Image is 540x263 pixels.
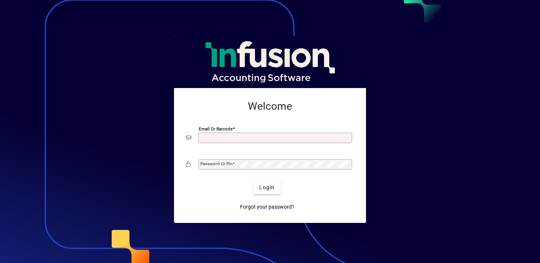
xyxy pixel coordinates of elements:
[199,126,232,131] mat-label: Email or Barcode
[259,184,274,191] span: Login
[186,100,354,113] h2: Welcome
[253,181,280,194] button: Login
[200,161,232,166] mat-label: Password or Pin
[240,203,294,211] span: Forgot your password?
[237,200,297,214] a: Forgot your password?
